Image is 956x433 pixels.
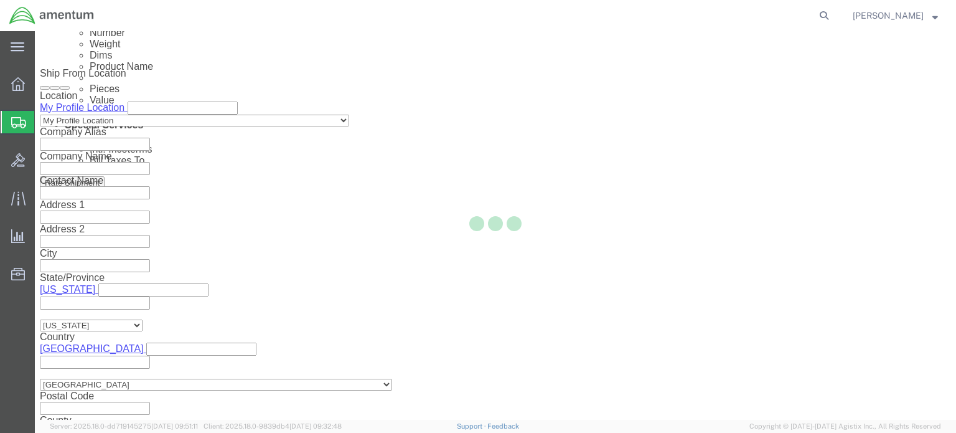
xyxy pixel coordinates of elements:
span: [DATE] 09:32:48 [289,422,342,430]
span: Server: 2025.18.0-dd719145275 [50,422,198,430]
span: Copyright © [DATE]-[DATE] Agistix Inc., All Rights Reserved [749,421,941,432]
span: [DATE] 09:51:11 [151,422,198,430]
a: Feedback [487,422,519,430]
span: Daniel Martin [853,9,924,22]
button: [PERSON_NAME] [852,8,939,23]
img: logo [9,6,95,25]
a: Support [457,422,488,430]
span: Client: 2025.18.0-9839db4 [204,422,342,430]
